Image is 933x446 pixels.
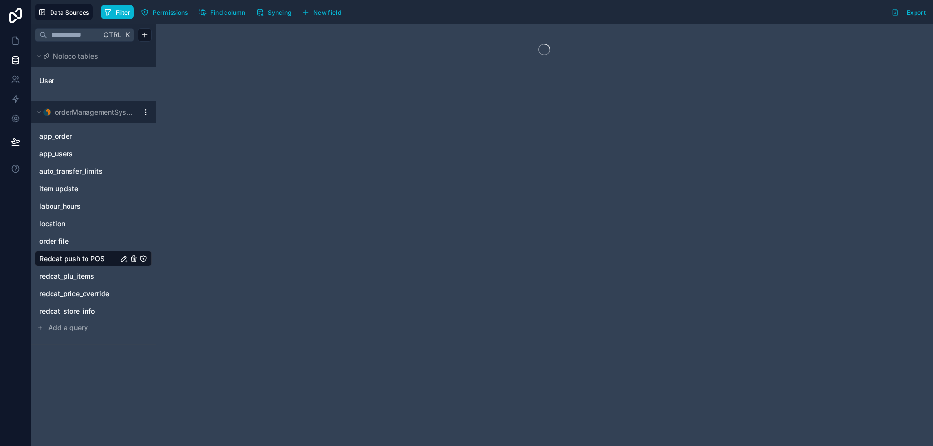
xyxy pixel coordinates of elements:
[39,254,118,264] a: Redcat push to POS
[124,32,131,38] span: K
[39,184,78,194] span: item update
[210,9,245,16] span: Find column
[35,303,152,319] div: redcat_store_info
[39,219,128,229] a: location
[53,51,98,61] span: Noloco tables
[35,233,152,249] div: order file
[39,271,128,281] a: redcat_plu_items
[39,306,95,316] span: redcat_store_info
[116,9,131,16] span: Filter
[48,323,88,332] span: Add a query
[35,129,152,144] div: app_order
[138,5,191,19] button: Permissions
[35,251,152,266] div: Redcat push to POS
[268,9,291,16] span: Syncing
[313,9,341,16] span: New field
[35,286,152,301] div: redcat_price_override
[39,76,118,85] a: User
[43,108,51,116] img: MySQL logo
[39,236,69,246] span: order file
[253,5,294,19] button: Syncing
[35,50,146,63] button: Noloco tables
[39,132,128,141] a: app_order
[35,198,152,214] div: labour_hours
[39,166,103,176] span: auto_transfer_limits
[50,9,89,16] span: Data Sources
[298,5,345,19] button: New field
[35,105,138,119] button: MySQL logoorderManagementSystem
[35,146,152,162] div: app_users
[138,5,195,19] a: Permissions
[39,289,109,298] span: redcat_price_override
[39,149,128,159] a: app_users
[907,9,926,16] span: Export
[101,5,134,19] button: Filter
[39,149,73,159] span: app_users
[35,268,152,284] div: redcat_plu_items
[39,201,81,211] span: labour_hours
[35,4,93,20] button: Data Sources
[39,166,128,176] a: auto_transfer_limits
[39,219,65,229] span: location
[39,132,72,141] span: app_order
[35,216,152,231] div: location
[103,29,122,41] span: Ctrl
[39,76,54,85] span: User
[253,5,298,19] a: Syncing
[39,236,118,246] a: order file
[35,181,152,197] div: item update
[55,107,134,117] span: orderManagementSystem
[195,5,249,19] button: Find column
[39,254,104,264] span: Redcat push to POS
[39,289,128,298] a: redcat_price_override
[35,164,152,179] div: auto_transfer_limits
[39,184,118,194] a: item update
[153,9,188,16] span: Permissions
[35,321,152,334] button: Add a query
[35,73,152,88] div: User
[39,271,94,281] span: redcat_plu_items
[888,4,929,20] button: Export
[39,306,128,316] a: redcat_store_info
[39,201,128,211] a: labour_hours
